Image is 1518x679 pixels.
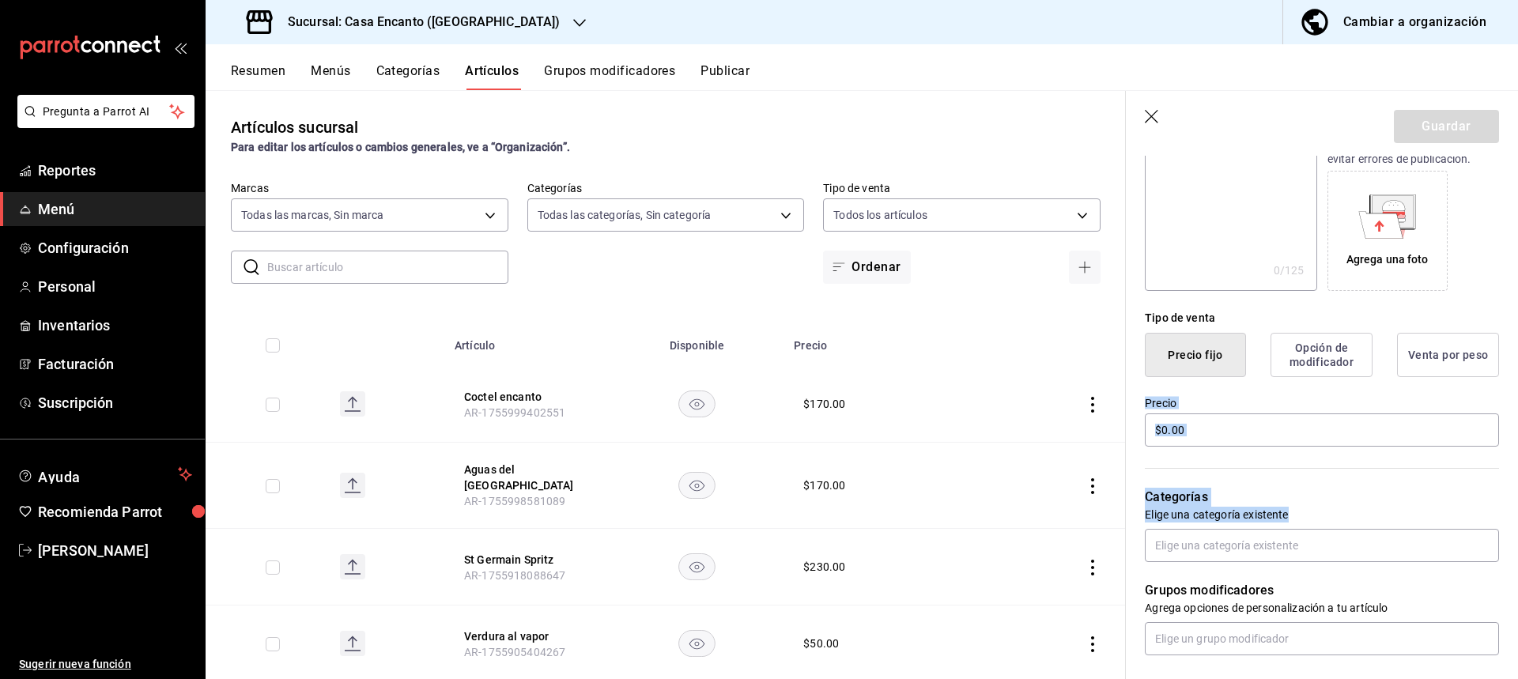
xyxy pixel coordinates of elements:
[17,95,194,128] button: Pregunta a Parrot AI
[1346,251,1429,268] div: Agrega una foto
[231,183,508,194] label: Marcas
[38,392,192,413] span: Suscripción
[38,160,192,181] span: Reportes
[610,315,784,366] th: Disponible
[267,251,508,283] input: Buscar artículo
[1343,11,1486,33] div: Cambiar a organización
[11,115,194,131] a: Pregunta a Parrot AI
[538,207,712,223] span: Todas las categorías, Sin categoría
[1397,333,1499,377] button: Venta por peso
[1145,600,1499,616] p: Agrega opciones de personalización a tu artículo
[38,501,192,522] span: Recomienda Parrot
[275,13,561,32] h3: Sucursal: Casa Encanto ([GEOGRAPHIC_DATA])
[38,276,192,297] span: Personal
[544,63,675,90] button: Grupos modificadores
[38,353,192,375] span: Facturación
[1145,310,1499,326] div: Tipo de venta
[823,251,910,284] button: Ordenar
[678,630,716,657] button: availability-product
[1145,413,1499,447] input: $0.00
[464,628,591,644] button: edit-product-location
[231,63,285,90] button: Resumen
[38,315,192,336] span: Inventarios
[1274,262,1305,278] div: 0 /125
[43,104,170,120] span: Pregunta a Parrot AI
[464,462,591,493] button: edit-product-location
[231,63,1518,90] div: navigation tabs
[38,237,192,258] span: Configuración
[464,495,565,507] span: AR-1755998581089
[464,389,591,405] button: edit-product-location
[1145,622,1499,655] input: Elige un grupo modificador
[1085,560,1101,575] button: actions
[1085,636,1101,652] button: actions
[678,390,716,417] button: availability-product
[1085,397,1101,413] button: actions
[1085,478,1101,494] button: actions
[803,636,839,651] div: $ 50.00
[231,115,358,139] div: Artículos sucursal
[1145,581,1499,600] p: Grupos modificadores
[1145,529,1499,562] input: Elige una categoría existente
[464,569,565,582] span: AR-1755918088647
[823,183,1101,194] label: Tipo de venta
[465,63,519,90] button: Artículos
[527,183,805,194] label: Categorías
[1271,333,1373,377] button: Opción de modificador
[784,315,986,366] th: Precio
[803,477,845,493] div: $ 170.00
[700,63,750,90] button: Publicar
[376,63,440,90] button: Categorías
[803,559,845,575] div: $ 230.00
[1331,175,1444,287] div: Agrega una foto
[1145,333,1246,377] button: Precio fijo
[174,41,187,54] button: open_drawer_menu
[445,315,610,366] th: Artículo
[678,472,716,499] button: availability-product
[311,63,350,90] button: Menús
[833,207,927,223] span: Todos los artículos
[464,552,591,568] button: edit-product-location
[464,406,565,419] span: AR-1755999402551
[38,465,172,484] span: Ayuda
[678,553,716,580] button: availability-product
[464,646,565,658] span: AR-1755905404267
[38,540,192,561] span: [PERSON_NAME]
[803,396,845,412] div: $ 170.00
[231,141,570,153] strong: Para editar los artículos o cambios generales, ve a “Organización”.
[1145,507,1499,522] p: Elige una categoría existente
[241,207,384,223] span: Todas las marcas, Sin marca
[1145,398,1499,409] label: Precio
[1145,488,1499,507] p: Categorías
[38,198,192,220] span: Menú
[19,656,192,673] span: Sugerir nueva función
